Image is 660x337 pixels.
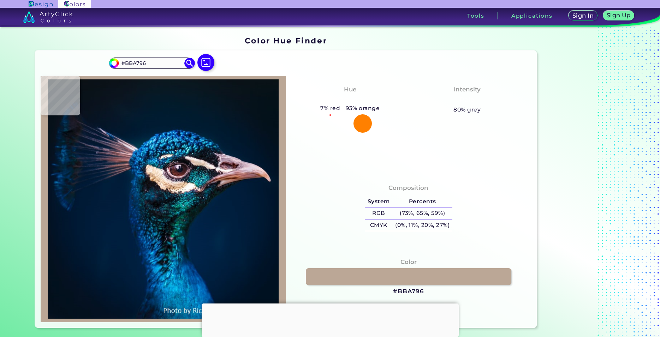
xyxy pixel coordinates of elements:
[44,79,283,319] img: img_pavlin.jpg
[119,58,185,68] input: type color..
[511,13,553,18] h3: Applications
[202,303,459,335] iframe: Advertisement
[343,104,382,113] h5: 93% orange
[388,183,428,193] h4: Composition
[392,207,452,219] h5: (73%, 65%, 59%)
[608,13,630,18] h5: Sign Up
[344,84,356,95] h4: Hue
[245,35,327,46] h1: Color Hue Finder
[317,104,343,113] h5: 7% red
[392,196,452,207] h5: Percents
[29,1,52,7] img: ArtyClick Design logo
[570,11,596,20] a: Sign In
[365,207,392,219] h5: RGB
[335,96,365,104] h3: Orange
[365,196,392,207] h5: System
[454,84,481,95] h4: Intensity
[23,11,73,23] img: logo_artyclick_colors_white.svg
[457,96,477,104] h3: Pale
[393,287,424,296] h3: #BBA796
[365,219,392,231] h5: CMYK
[392,219,452,231] h5: (0%, 11%, 20%, 27%)
[400,257,417,267] h4: Color
[605,11,632,20] a: Sign Up
[573,13,593,18] h5: Sign In
[467,13,484,18] h3: Tools
[197,54,214,71] img: icon picture
[453,105,481,114] h5: 80% grey
[184,58,195,68] img: icon search
[540,34,628,331] iframe: Advertisement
